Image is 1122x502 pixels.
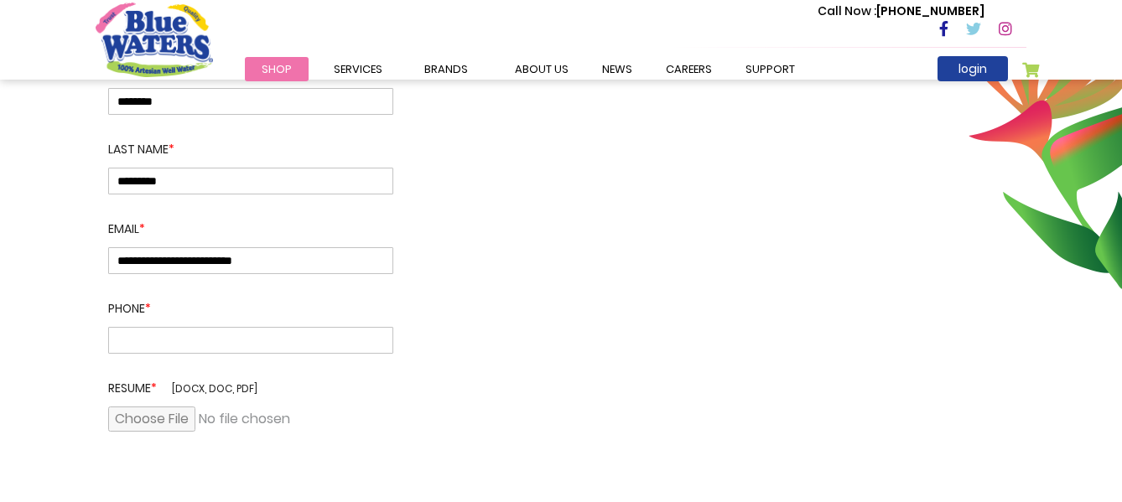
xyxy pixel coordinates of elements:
p: [PHONE_NUMBER] [818,3,984,20]
a: careers [649,57,729,81]
label: Resume [108,354,393,406]
a: store logo [96,3,213,76]
label: Phone [108,274,393,327]
span: Call Now : [818,3,876,19]
a: login [938,56,1008,81]
span: Brands [424,61,468,77]
label: Last Name [108,115,393,168]
a: News [585,57,649,81]
label: Email [108,194,393,247]
span: [docx, doc, pdf] [172,381,257,396]
a: support [729,57,812,81]
span: Shop [262,61,292,77]
a: about us [498,57,585,81]
span: Services [334,61,382,77]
